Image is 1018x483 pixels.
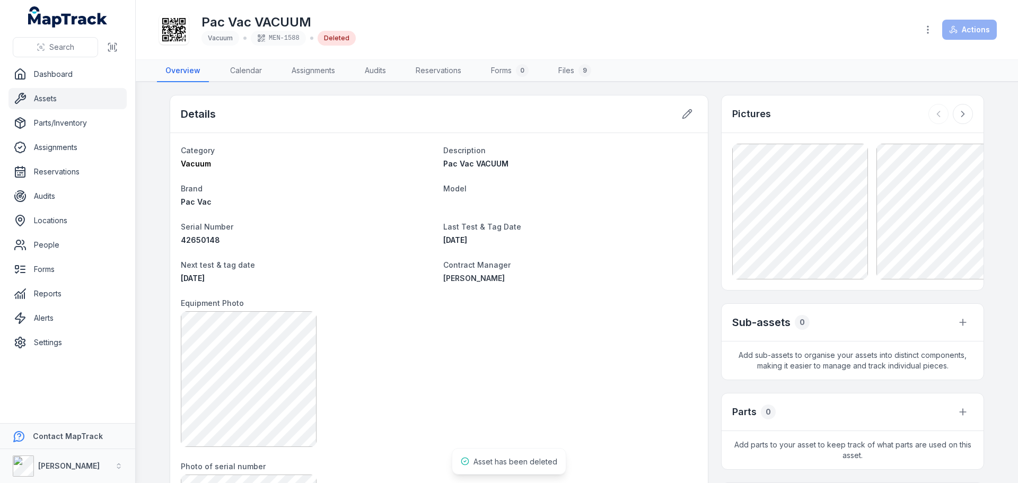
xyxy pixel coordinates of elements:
[443,235,467,244] time: 2/14/2025, 10:25:00 AM
[732,315,791,330] h2: Sub-assets
[443,260,511,269] span: Contract Manager
[761,405,776,419] div: 0
[181,184,203,193] span: Brand
[283,60,344,82] a: Assignments
[33,432,103,441] strong: Contact MapTrack
[181,197,212,206] span: Pac Vac
[8,234,127,256] a: People
[8,283,127,304] a: Reports
[443,146,486,155] span: Description
[8,332,127,353] a: Settings
[181,298,244,308] span: Equipment Photo
[473,457,557,466] span: Asset has been deleted
[578,64,591,77] div: 9
[8,161,127,182] a: Reservations
[732,107,771,121] h3: Pictures
[222,60,270,82] a: Calendar
[251,31,306,46] div: MEN-1588
[49,42,74,52] span: Search
[722,431,984,469] span: Add parts to your asset to keep track of what parts are used on this asset.
[318,31,356,46] div: Deleted
[181,274,205,283] span: [DATE]
[8,112,127,134] a: Parts/Inventory
[8,210,127,231] a: Locations
[443,184,467,193] span: Model
[482,60,537,82] a: Forms0
[208,34,233,42] span: Vacuum
[550,60,600,82] a: Files9
[38,461,100,470] strong: [PERSON_NAME]
[13,37,98,57] button: Search
[443,235,467,244] span: [DATE]
[8,64,127,85] a: Dashboard
[8,186,127,207] a: Audits
[732,405,757,419] h3: Parts
[722,341,984,380] span: Add sub-assets to organise your assets into distinct components, making it easier to manage and t...
[181,260,255,269] span: Next test & tag date
[8,137,127,158] a: Assignments
[157,60,209,82] a: Overview
[356,60,394,82] a: Audits
[181,235,220,244] span: 42650148
[407,60,470,82] a: Reservations
[516,64,529,77] div: 0
[443,273,697,284] a: [PERSON_NAME]
[181,222,233,231] span: Serial Number
[8,308,127,329] a: Alerts
[443,222,521,231] span: Last Test & Tag Date
[8,259,127,280] a: Forms
[181,274,205,283] time: 8/14/2025, 11:00:00 AM
[201,14,356,31] h1: Pac Vac VACUUM
[795,315,810,330] div: 0
[181,146,215,155] span: Category
[181,107,216,121] h2: Details
[181,462,266,471] span: Photo of serial number
[8,88,127,109] a: Assets
[181,159,211,168] span: Vacuum
[28,6,108,28] a: MapTrack
[443,159,508,168] span: Pac Vac VACUUM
